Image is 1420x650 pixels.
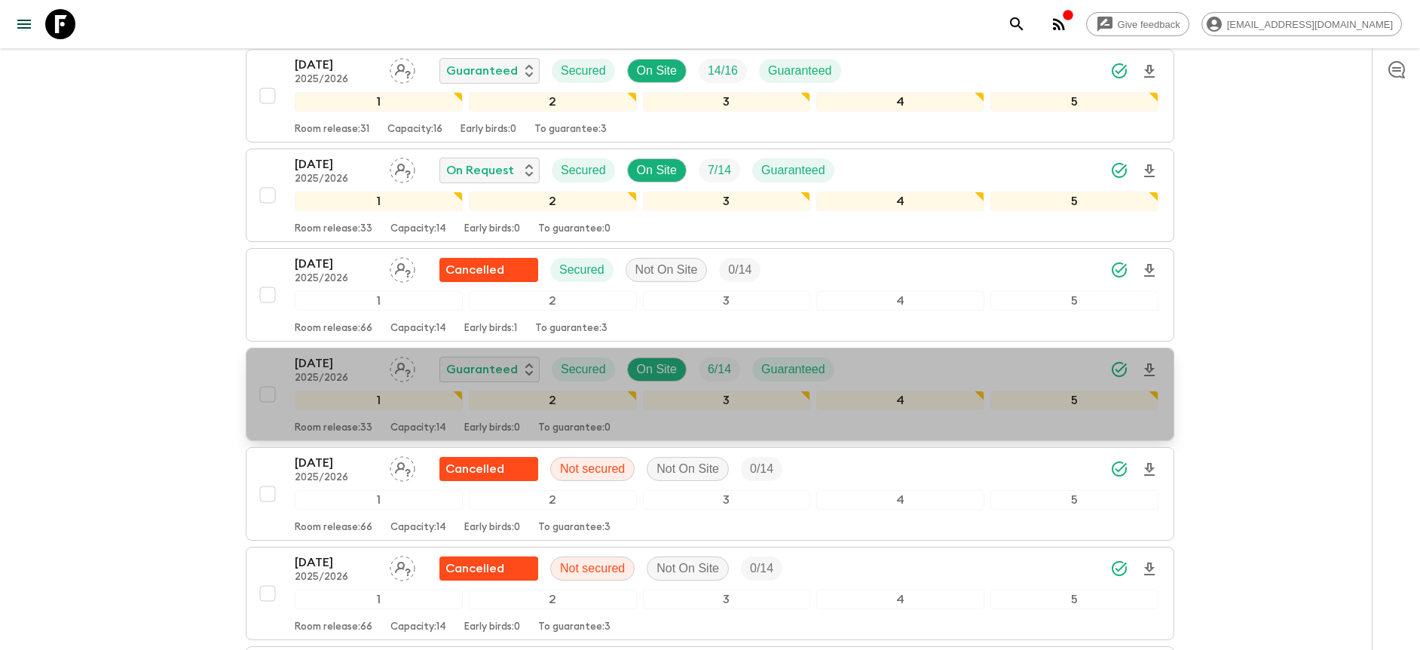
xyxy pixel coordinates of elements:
[635,261,698,279] p: Not On Site
[295,522,372,534] p: Room release: 66
[295,273,378,285] p: 2025/2026
[627,59,687,83] div: On Site
[295,155,378,173] p: [DATE]
[390,422,446,434] p: Capacity: 14
[295,291,463,311] div: 1
[550,457,635,481] div: Not secured
[816,192,984,211] div: 4
[637,62,677,80] p: On Site
[768,62,832,80] p: Guaranteed
[816,490,984,510] div: 4
[387,124,442,136] p: Capacity: 16
[535,323,607,335] p: To guarantee: 3
[295,323,372,335] p: Room release: 66
[439,556,538,581] div: Unable to secure
[990,291,1158,311] div: 5
[816,291,984,311] div: 4
[708,62,738,80] p: 14 / 16
[816,92,984,112] div: 4
[295,192,463,211] div: 1
[1110,62,1128,80] svg: Synced Successfully
[390,63,415,75] span: Assign pack leader
[637,360,677,379] p: On Site
[469,590,637,609] div: 2
[246,348,1174,441] button: [DATE]2025/2026Assign pack leaderGuaranteedSecuredOn SiteTrip FillGuaranteed12345Room release:33C...
[246,49,1174,143] button: [DATE]2025/2026Assign pack leaderGuaranteedSecuredOn SiteTrip FillGuaranteed12345Room release:31C...
[990,192,1158,211] div: 5
[761,161,825,179] p: Guaranteed
[550,258,614,282] div: Secured
[295,553,378,572] p: [DATE]
[390,262,415,274] span: Assign pack leader
[699,59,747,83] div: Trip Fill
[1109,19,1189,30] span: Give feedback
[464,323,517,335] p: Early birds: 1
[445,261,504,279] p: Cancelled
[295,472,378,484] p: 2025/2026
[246,447,1174,541] button: [DATE]2025/2026Assign pack leaderUnable to secureNot securedNot On SiteTrip Fill12345Room release...
[750,460,773,478] p: 0 / 14
[295,490,463,510] div: 1
[295,373,378,385] p: 2025/2026
[990,590,1158,609] div: 5
[246,248,1174,342] button: [DATE]2025/2026Assign pack leaderFlash Pack cancellationSecuredNot On SiteTrip Fill12345Room rele...
[1110,560,1128,578] svg: Synced Successfully
[390,361,415,373] span: Assign pack leader
[643,490,811,510] div: 3
[9,9,39,39] button: menu
[627,357,687,382] div: On Site
[295,454,378,472] p: [DATE]
[1140,461,1158,479] svg: Download Onboarding
[469,490,637,510] div: 2
[469,92,637,112] div: 2
[295,255,378,273] p: [DATE]
[1219,19,1401,30] span: [EMAIL_ADDRESS][DOMAIN_NAME]
[1110,261,1128,279] svg: Synced Successfully
[560,560,625,578] p: Not secured
[647,457,729,481] div: Not On Site
[643,291,811,311] div: 3
[656,460,719,478] p: Not On Site
[1002,9,1032,39] button: search adventures
[469,391,637,410] div: 2
[816,590,984,609] div: 4
[643,590,811,609] div: 3
[560,460,625,478] p: Not secured
[295,74,378,86] p: 2025/2026
[469,192,637,211] div: 2
[538,223,611,235] p: To guarantee: 0
[1110,161,1128,179] svg: Synced Successfully
[1201,12,1402,36] div: [EMAIL_ADDRESS][DOMAIN_NAME]
[750,560,773,578] p: 0 / 14
[445,560,504,578] p: Cancelled
[656,560,719,578] p: Not On Site
[550,556,635,581] div: Not secured
[741,556,782,581] div: Trip Fill
[246,149,1174,242] button: [DATE]2025/2026Assign pack leaderOn RequestSecuredOn SiteTrip FillGuaranteed12345Room release:33C...
[469,291,637,311] div: 2
[561,360,606,379] p: Secured
[538,422,611,434] p: To guarantee: 0
[445,460,504,478] p: Cancelled
[761,360,825,379] p: Guaranteed
[647,556,729,581] div: Not On Site
[728,261,751,279] p: 0 / 14
[708,360,731,379] p: 6 / 14
[990,391,1158,410] div: 5
[295,173,378,185] p: 2025/2026
[1110,460,1128,478] svg: Synced Successfully
[464,422,520,434] p: Early birds: 0
[295,92,463,112] div: 1
[295,223,372,235] p: Room release: 33
[627,158,687,182] div: On Site
[538,522,611,534] p: To guarantee: 3
[295,590,463,609] div: 1
[990,490,1158,510] div: 5
[246,547,1174,640] button: [DATE]2025/2026Assign pack leaderUnable to secureNot securedNot On SiteTrip Fill12345Room release...
[741,457,782,481] div: Trip Fill
[390,621,446,633] p: Capacity: 14
[295,391,463,410] div: 1
[390,461,415,473] span: Assign pack leader
[295,621,372,633] p: Room release: 66
[1110,360,1128,379] svg: Synced Successfully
